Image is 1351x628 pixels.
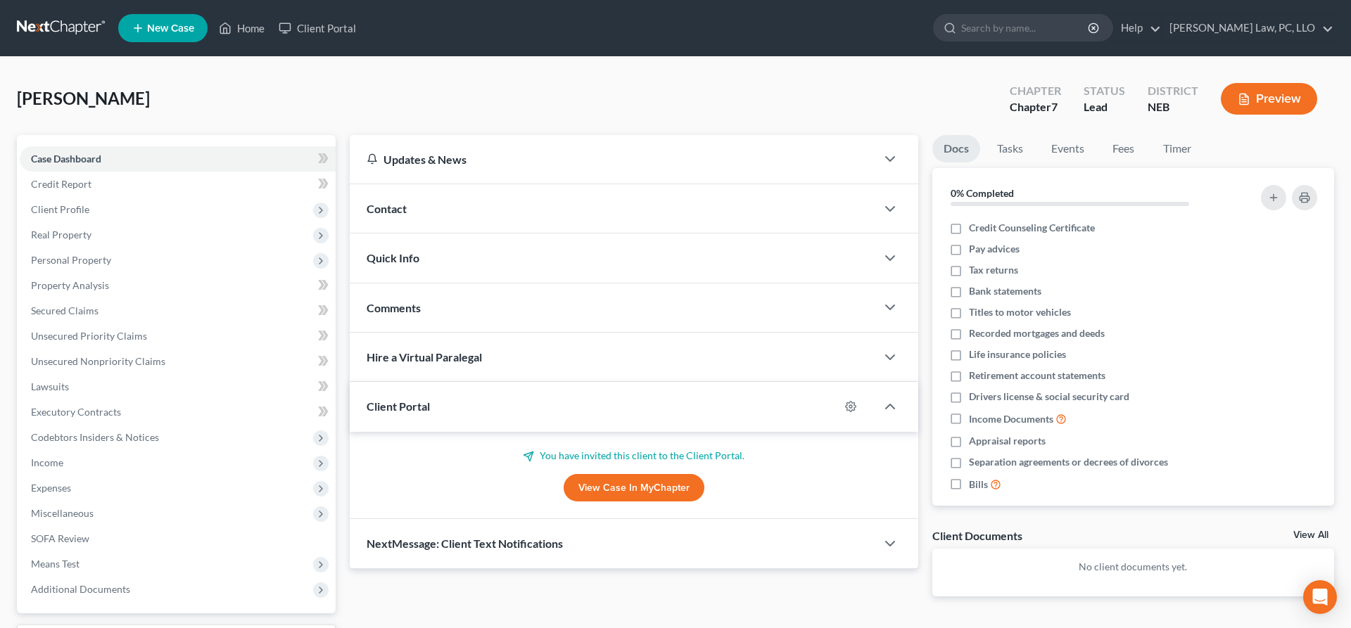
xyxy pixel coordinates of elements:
[1084,99,1125,115] div: Lead
[20,172,336,197] a: Credit Report
[31,456,63,468] span: Income
[932,135,980,162] a: Docs
[951,187,1014,199] strong: 0% Completed
[986,135,1034,162] a: Tasks
[20,374,336,399] a: Lawsuits
[367,449,901,463] p: You have invited this client to the Client Portal.
[1148,99,1198,115] div: NEB
[212,15,272,41] a: Home
[969,369,1105,383] span: Retirement account statements
[20,273,336,298] a: Property Analysis
[1303,580,1337,614] div: Open Intercom Messenger
[1114,15,1161,41] a: Help
[20,323,336,349] a: Unsecured Priority Claims
[17,88,150,108] span: [PERSON_NAME]
[367,152,859,167] div: Updates & News
[969,390,1129,404] span: Drivers license & social security card
[31,355,165,367] span: Unsecured Nonpriority Claims
[367,399,430,413] span: Client Portal
[969,284,1041,298] span: Bank statements
[1051,100,1058,113] span: 7
[31,406,121,418] span: Executory Contracts
[932,528,1022,543] div: Client Documents
[31,507,94,519] span: Miscellaneous
[31,583,130,595] span: Additional Documents
[31,178,91,190] span: Credit Report
[969,478,988,492] span: Bills
[1293,530,1328,540] a: View All
[969,455,1168,469] span: Separation agreements or decrees of divorces
[969,242,1020,256] span: Pay advices
[1152,135,1203,162] a: Timer
[969,412,1053,426] span: Income Documents
[31,305,99,316] span: Secured Claims
[1010,99,1061,115] div: Chapter
[969,221,1095,235] span: Credit Counseling Certificate
[20,399,336,425] a: Executory Contracts
[1040,135,1096,162] a: Events
[31,482,71,494] span: Expenses
[20,526,336,551] a: SOFA Review
[969,305,1071,319] span: Titles to motor vehicles
[31,229,91,241] span: Real Property
[367,301,421,314] span: Comments
[31,330,147,342] span: Unsecured Priority Claims
[272,15,363,41] a: Client Portal
[961,15,1090,41] input: Search by name...
[31,431,159,443] span: Codebtors Insiders & Notices
[1101,135,1146,162] a: Fees
[1010,83,1061,99] div: Chapter
[564,474,704,502] a: View Case in MyChapter
[944,560,1323,574] p: No client documents yet.
[31,558,80,570] span: Means Test
[20,146,336,172] a: Case Dashboard
[20,298,336,323] a: Secured Claims
[31,203,89,215] span: Client Profile
[1221,83,1317,115] button: Preview
[147,23,194,34] span: New Case
[20,349,336,374] a: Unsecured Nonpriority Claims
[31,380,69,392] span: Lawsuits
[31,153,101,165] span: Case Dashboard
[1148,83,1198,99] div: District
[969,434,1046,448] span: Appraisal reports
[1084,83,1125,99] div: Status
[969,326,1105,340] span: Recorded mortgages and deeds
[969,347,1066,361] span: Life insurance policies
[367,202,407,215] span: Contact
[367,537,563,550] span: NextMessage: Client Text Notifications
[367,350,482,364] span: Hire a Virtual Paralegal
[1162,15,1333,41] a: [PERSON_NAME] Law, PC, LLO
[367,251,419,264] span: Quick Info
[969,263,1018,277] span: Tax returns
[31,532,89,544] span: SOFA Review
[31,254,111,266] span: Personal Property
[31,279,109,291] span: Property Analysis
